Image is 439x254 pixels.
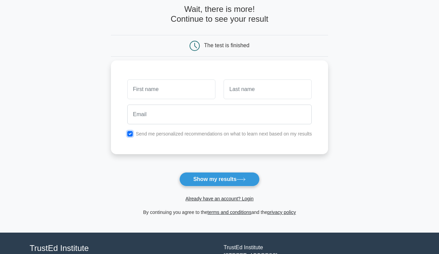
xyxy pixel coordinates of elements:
input: Last name [224,79,312,99]
h4: Wait, there is more! Continue to see your result [111,4,328,24]
a: terms and conditions [208,210,251,215]
label: Send me personalized recommendations on what to learn next based on my results [136,131,312,137]
h4: TrustEd Institute [30,243,215,253]
button: Show my results [179,172,260,186]
input: First name [127,79,215,99]
div: By continuing you agree to the and the [107,208,332,216]
a: Already have an account? Login [185,196,254,201]
input: Email [127,105,312,124]
a: privacy policy [267,210,296,215]
div: The test is finished [204,42,249,48]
